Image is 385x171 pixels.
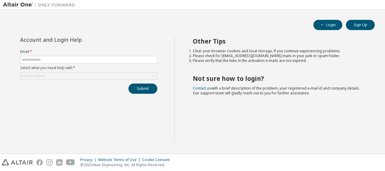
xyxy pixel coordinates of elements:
div: Cookie Consent [142,157,173,162]
button: Login [313,20,342,30]
p: © 2025 Altair Engineering, Inc. All Rights Reserved. [80,162,173,167]
span: with a brief description of the problem, your registered e-mail id and company details. Our suppo... [193,86,360,96]
li: Please check for [EMAIL_ADDRESS][DOMAIN_NAME] mails in your junk or spam folder. [193,53,364,58]
img: altair_logo.svg [2,159,33,166]
div: Privacy [80,157,98,162]
button: Sign Up [346,20,375,30]
h2: Not sure how to login? [193,75,364,82]
div: Click to select [22,74,45,78]
button: Submit [128,84,157,94]
img: Altair One [3,2,78,8]
li: Clear your browser cookies and local storage, if you continue experiencing problems. [193,49,364,53]
img: instagram.svg [46,159,53,166]
li: Please verify that the links in the activation e-mails are not expired. [193,58,364,63]
div: Website Terms of Use [98,157,142,162]
img: facebook.svg [36,159,43,166]
label: Select what you need help with [20,66,157,70]
img: linkedin.svg [56,159,63,166]
h2: Other Tips [193,37,364,45]
img: youtube.svg [66,159,75,166]
label: Email [20,49,157,54]
a: Contact us [193,86,211,91]
div: Click to select [20,72,157,80]
div: Account and Login Help [20,37,130,42]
